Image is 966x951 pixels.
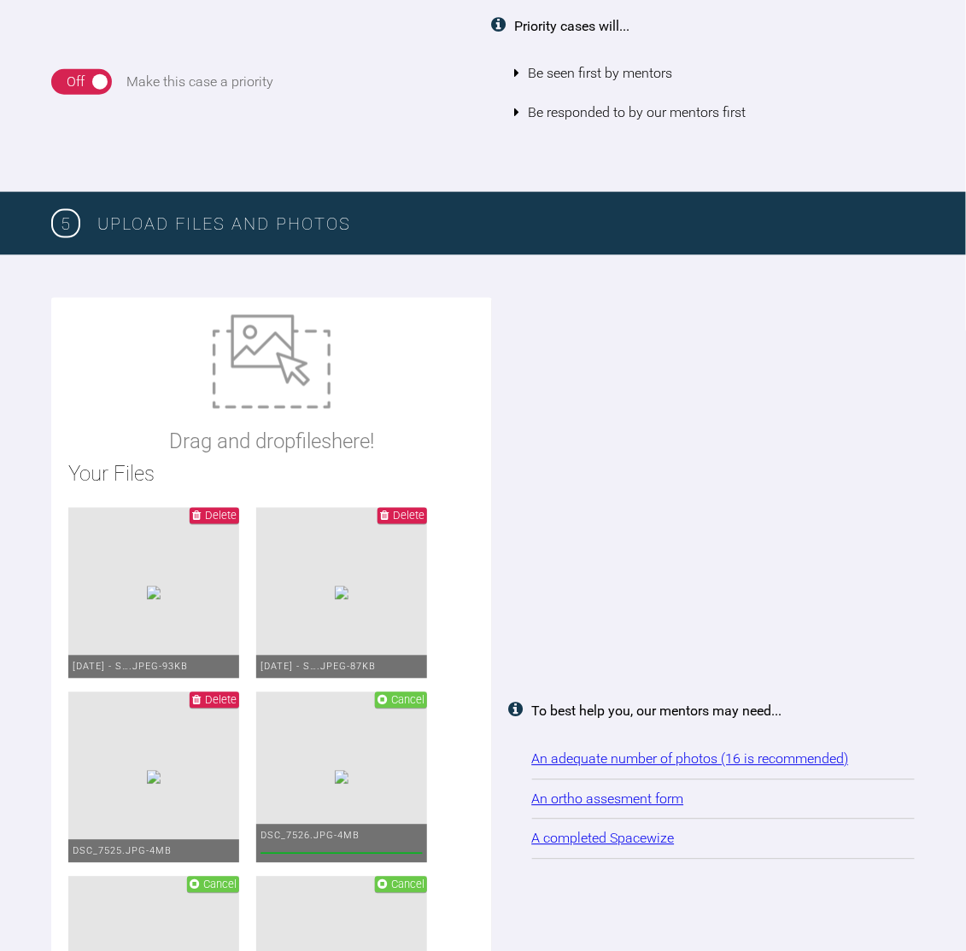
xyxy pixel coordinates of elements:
img: 55622865-0308-4871-9312-37665fdff960 [335,771,348,785]
li: Be responded to by our mentors first [515,93,916,132]
span: DSC_7525.JPG - 4MB [73,846,172,857]
img: 15764432-247a-4fc6-8750-12f702028702 [147,586,161,600]
div: Off [67,71,85,93]
p: Drag and drop files here! [169,426,374,458]
div: Make this case a priority [127,71,274,93]
strong: To best help you, our mentors may need... [532,703,782,720]
span: Cancel [391,878,424,891]
span: [DATE] - S….jpeg - 93KB [73,662,188,673]
span: Delete [205,510,237,522]
span: Cancel [391,694,424,707]
img: e3e1c5df-b241-4982-a9d6-7ebcfe317159 [335,586,348,600]
h2: Your Files [68,458,475,491]
h3: Upload Files and Photos [97,210,915,237]
span: Delete [393,510,424,522]
strong: Priority cases will... [515,18,630,34]
span: 5 [51,209,80,238]
span: Delete [205,694,237,707]
a: An ortho assesment form [532,791,684,808]
a: An adequate number of photos (16 is recommended) [532,751,849,767]
span: DSC_7526.JPG - 4MB [261,831,360,842]
span: Cancel [203,878,237,891]
a: A completed Spacewize [532,831,675,847]
li: Be seen first by mentors [515,54,916,93]
img: 0fbff70b-ef60-452e-80c5-fadbce624b81 [147,771,161,785]
span: [DATE] - S….jpeg - 87KB [261,662,376,673]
